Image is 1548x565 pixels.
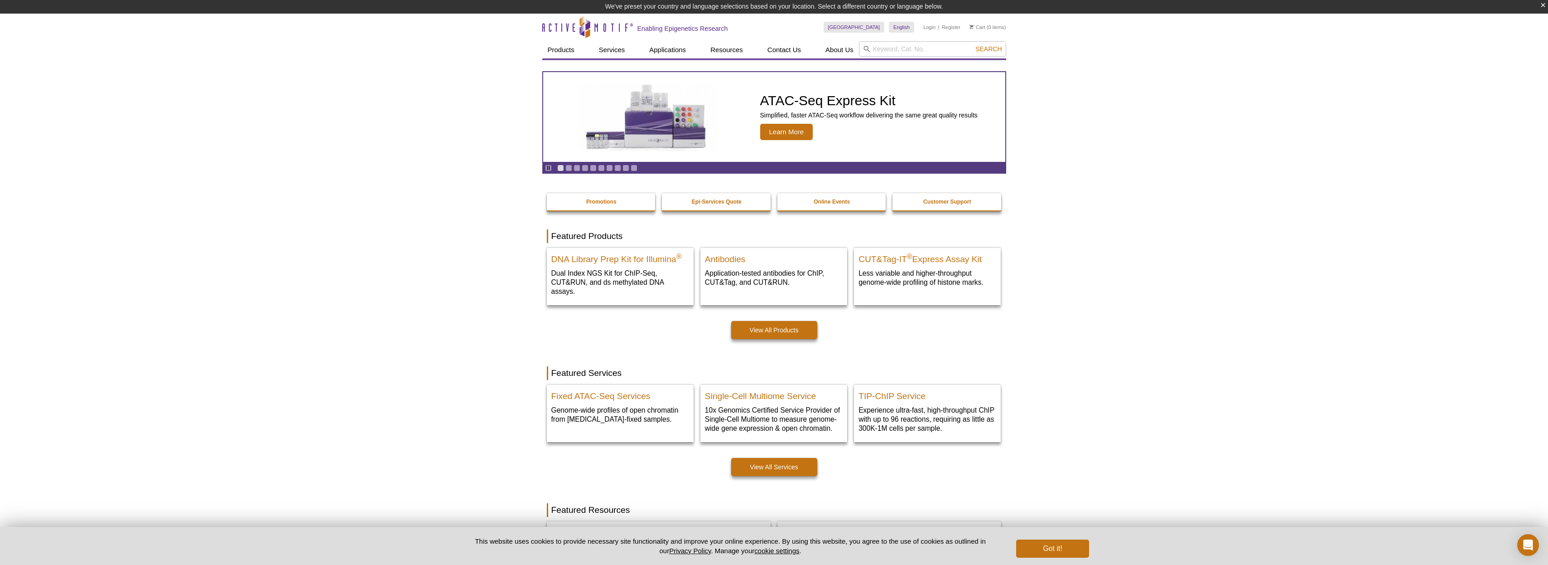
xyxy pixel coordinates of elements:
a: Go to slide 2 [565,165,572,171]
a: Go to slide 7 [606,165,613,171]
a: [GEOGRAPHIC_DATA] [824,22,885,33]
h2: TIP-ChIP Service [858,387,996,401]
a: View All Products [731,321,817,339]
button: Got it! [1016,540,1089,558]
a: Promotions [547,193,656,210]
span: Search [975,45,1002,53]
a: Online Events [777,193,887,210]
a: Go to slide 4 [582,165,588,171]
p: 10x Genomics Certified Service Provider of Single-Cell Multiome to measure genome-wide gene expre... [705,405,843,433]
sup: ® [907,253,912,260]
a: Epi-Services Quote [662,193,772,210]
a: Login [923,24,936,30]
h2: Antibodies [705,250,843,264]
li: | [938,22,940,33]
a: English [889,22,914,33]
p: Experience ultra-fast, high-throughput ChIP with up to 96 reactions, requiring as little as 300K-... [858,405,996,433]
a: About Us [820,41,859,58]
a: ATAC-Seq Express Kit ATAC-Seq Express Kit Simplified, faster ATAC-Seq workflow delivering the sam... [543,72,1005,162]
h2: Enabling Epigenetics Research [637,24,728,33]
a: Contact Us [762,41,806,58]
h2: Fixed ATAC-Seq Services [551,387,689,401]
h2: Featured Services [547,366,1002,380]
a: Go to slide 1 [557,165,564,171]
strong: Customer Support [923,199,971,205]
h2: ATAC-Seq Express Kit [760,94,978,107]
p: Less variable and higher-throughput genome-wide profiling of histone marks​. [858,268,996,287]
a: Cart [969,24,985,30]
a: View All Services [731,458,817,476]
a: DNA Library Prep Kit for Illumina DNA Library Prep Kit for Illumina® Dual Index NGS Kit for ChIP-... [547,248,694,305]
span: Learn More [760,124,813,140]
a: Go to slide 5 [590,165,597,171]
strong: Online Events [814,199,850,205]
a: Go to slide 6 [598,165,605,171]
h2: Featured Products [547,229,1002,243]
a: Go to slide 10 [631,165,637,171]
div: Open Intercom Messenger [1517,534,1539,556]
a: Resources [705,41,748,58]
img: Your Cart [969,24,974,29]
a: Customer Support [892,193,1002,210]
a: TIP-ChIP Service TIP-ChIP Service Experience ultra-fast, high-throughput ChIP with up to 96 react... [854,385,1001,442]
h2: DNA Library Prep Kit for Illumina [551,250,689,264]
a: Go to slide 3 [574,165,580,171]
a: Single-Cell Multiome Servicee Single-Cell Multiome Service 10x Genomics Certified Service Provide... [700,385,847,442]
p: This website uses cookies to provide necessary site functionality and improve your online experie... [459,536,1002,555]
h2: CUT&Tag-IT Express Assay Kit [858,250,996,264]
button: cookie settings [754,547,799,555]
a: Register [942,24,960,30]
a: Privacy Policy [669,547,711,555]
p: Dual Index NGS Kit for ChIP-Seq, CUT&RUN, and ds methylated DNA assays. [551,268,689,296]
input: Keyword, Cat. No. [859,41,1006,57]
a: All Antibodies Antibodies Application-tested antibodies for ChIP, CUT&Tag, and CUT&RUN. [700,248,847,296]
sup: ® [676,253,682,260]
h2: Single-Cell Multiome Service [705,387,843,401]
a: Fixed ATAC-Seq Services Fixed ATAC-Seq Services Genome-wide profiles of open chromatin from [MEDI... [547,385,694,433]
a: Go to slide 8 [614,165,621,171]
strong: Epi-Services Quote [692,199,742,205]
a: Services [593,41,631,58]
a: CUT&Tag-IT® Express Assay Kit CUT&Tag-IT®Express Assay Kit Less variable and higher-throughput ge... [854,248,1001,296]
article: ATAC-Seq Express Kit [543,72,1005,162]
p: Application-tested antibodies for ChIP, CUT&Tag, and CUT&RUN. [705,268,843,287]
button: Search [973,45,1004,53]
li: (0 items) [969,22,1006,33]
a: Toggle autoplay [545,165,552,171]
img: ATAC-Seq Express Kit [572,83,722,151]
p: Simplified, faster ATAC-Seq workflow delivering the same great quality results [760,111,978,119]
h2: Featured Resources [547,503,1002,517]
a: Go to slide 9 [622,165,629,171]
strong: Promotions [586,199,617,205]
a: Applications [644,41,691,58]
p: Genome-wide profiles of open chromatin from [MEDICAL_DATA]-fixed samples. [551,405,689,424]
a: Products [542,41,580,58]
